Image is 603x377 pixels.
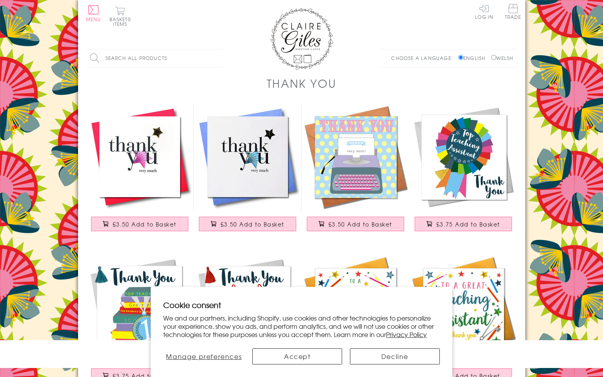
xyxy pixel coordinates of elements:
[307,217,404,231] button: £3.50 Add to Basket
[328,220,392,228] span: £3.50 Add to Basket
[252,348,342,364] button: Accept
[505,4,521,21] a: Trade
[86,16,101,23] span: Menu
[458,54,489,62] label: English
[270,8,333,70] img: Claire Giles Greetings Cards
[302,255,410,362] img: Thank you Teacher Card, School, Embellished with pompoms
[410,103,517,211] img: Thank You Teaching Assistant Card, Rosette, Embellished with a colourful tassel
[220,220,284,228] span: £3.50 Add to Basket
[267,75,337,91] h1: Thank You
[302,103,410,239] a: Thank You Card, Typewriter, Thank You Very Much! £3.50 Add to Basket
[194,103,302,211] img: Thank You Card, Blue Star, Thank You Very Much, Embellished with a padded star
[215,49,223,67] input: Search
[475,4,494,19] a: Log In
[194,255,302,362] img: Thank You Teacher Card, Trophy, Embellished with a colourful tassel
[415,217,512,231] button: £3.75 Add to Basket
[194,103,302,239] a: Thank You Card, Blue Star, Thank You Very Much, Embellished with a padded star £3.50 Add to Basket
[391,54,457,62] p: Choose a language:
[199,217,296,231] button: £3.50 Add to Basket
[91,217,188,231] button: £3.50 Add to Basket
[410,103,517,239] a: Thank You Teaching Assistant Card, Rosette, Embellished with a colourful tassel £3.75 Add to Basket
[436,220,500,228] span: £3.75 Add to Basket
[491,55,496,60] input: Welsh
[86,49,223,67] input: Search all products
[350,348,440,364] button: Decline
[410,255,517,362] img: Thank you Teaching Assistand Card, School, Embellished with pompoms
[86,255,194,362] img: Thank You Teacher Card, Medal & Books, Embellished with a colourful tassel
[491,54,514,62] label: Welsh
[386,330,427,339] a: Privacy Policy
[163,299,440,310] h2: Cookie consent
[86,103,194,239] a: Thank You Card, Pink Star, Thank You Very Much, Embellished with a padded star £3.50 Add to Basket
[109,6,131,26] button: Basket0 items
[86,5,101,22] button: Menu
[113,220,177,228] span: £3.50 Add to Basket
[113,16,131,27] span: 0 items
[163,348,244,364] button: Manage preferences
[163,314,440,338] p: We and our partners, including Shopify, use cookies and other technologies to personalize your ex...
[86,103,194,211] img: Thank You Card, Pink Star, Thank You Very Much, Embellished with a padded star
[458,55,463,60] input: English
[302,103,410,211] img: Thank You Card, Typewriter, Thank You Very Much!
[166,352,242,361] span: Manage preferences
[505,4,521,19] span: Trade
